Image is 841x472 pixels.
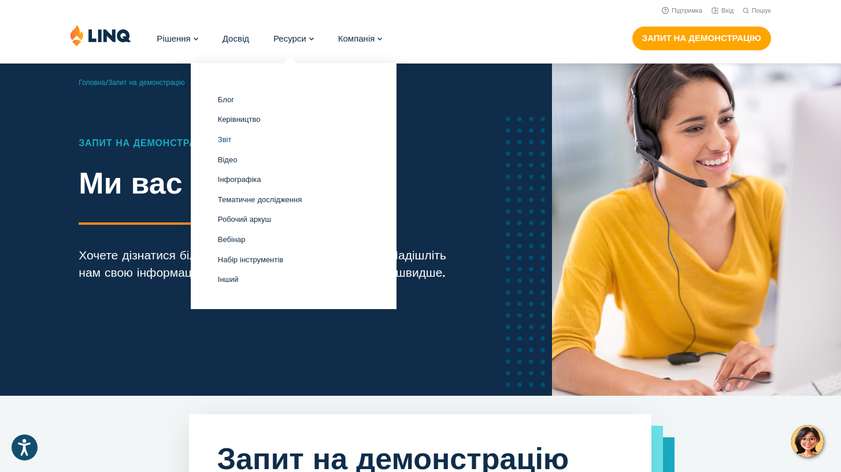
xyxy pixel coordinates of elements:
[751,7,770,14] span: Пошук
[218,135,232,144] a: Звіт
[79,136,451,150] h1: ЗАПИТ НА ДЕМОНСТРАЦІЮ
[632,27,771,50] a: ЗАПИТ НА ДЕМОНСТРАЦІЮ
[218,195,302,204] a: Тематичне дослідження
[79,166,451,201] h2: Ми вас прикриємо
[79,79,184,87] span: /
[791,425,824,458] button: Привіт, є питання? Давай поговоримо.
[552,64,841,396] img: Жінка-представниця програмного забезпечення
[218,275,239,284] a: Інший
[218,155,238,164] a: Відео
[273,34,306,44] span: Ресурси
[157,24,382,62] nav: Первинна навігація
[218,235,246,244] a: Вебінар
[218,215,271,224] a: Робочий аркуш
[218,95,234,104] a: Блог
[338,34,383,44] a: Компанія
[273,34,314,44] a: Ресурси
[157,34,190,44] span: Рішення
[218,255,283,264] a: Набір інструментів
[338,34,375,44] span: Компанія
[157,34,198,44] a: Рішення
[223,34,249,44] a: Досвід
[79,247,451,281] p: Хочете дізнатися більше? Ми хотіли б почути від вас. Надішліть нам свою інформацію, і ми зв'яжемо...
[632,24,771,50] nav: Кнопкова навігація
[712,7,734,14] a: Вхід
[218,175,261,184] a: Інфографіка
[70,24,131,46] img: LINQ | Програмне забезпечення K‐12
[743,6,770,15] button: Відкрити панель пошуку
[79,79,105,87] a: Головна
[662,7,702,14] a: Підтримка
[218,115,261,124] a: Керівництво
[108,79,185,87] span: Запит на демонстрацію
